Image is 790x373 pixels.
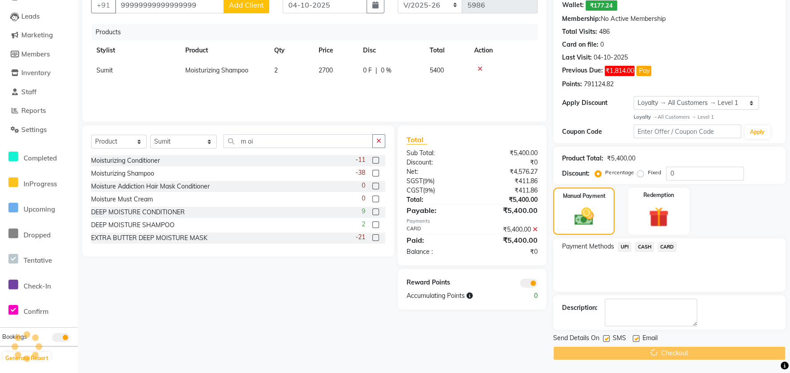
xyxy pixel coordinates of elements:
[425,187,433,194] span: 9%
[568,205,600,228] img: _cash.svg
[562,14,777,24] div: No Active Membership
[562,98,634,108] div: Apply Discount
[229,0,264,9] span: Add Client
[605,168,634,176] label: Percentage
[407,186,423,194] span: CGST
[223,134,373,148] input: Search or Scan
[472,167,545,176] div: ₹4,576.27
[562,40,598,49] div: Card on file:
[319,66,333,74] span: 2700
[91,195,153,204] div: Moisture Must Cream
[584,80,614,89] div: 791124.82
[658,242,677,252] span: CARD
[472,247,545,257] div: ₹0
[21,50,50,58] span: Members
[2,30,76,40] a: Marketing
[400,148,472,158] div: Sub Total:
[24,180,57,188] span: InProgress
[91,40,180,60] th: Stylist
[24,307,48,316] span: Confirm
[363,66,372,75] span: 0 F
[400,205,472,216] div: Payable:
[400,186,472,195] div: ( )
[355,155,365,164] span: -11
[400,225,472,234] div: CARD
[96,66,113,74] span: Sumit
[472,225,545,234] div: ₹5,400.00
[469,40,538,60] th: Action
[600,40,604,49] div: 0
[91,233,207,243] div: EXTRA BUTTER DEEP MOISTURE MASK
[586,0,617,11] span: ₹177.24
[91,221,175,230] div: DEEP MOISTURE SHAMPOO
[2,106,76,116] a: Reports
[21,31,53,39] span: Marketing
[472,176,545,186] div: ₹411.86
[553,333,599,345] span: Send Details On
[2,12,76,22] a: Leads
[607,154,635,163] div: ₹5,400.00
[634,114,657,120] strong: Loyalty →
[400,167,472,176] div: Net:
[642,205,675,229] img: _gift.svg
[562,154,603,163] div: Product Total:
[562,27,597,36] div: Total Visits:
[400,235,472,245] div: Paid:
[634,113,777,121] div: All Customers → Level 1
[508,291,544,301] div: 0
[2,87,76,97] a: Staff
[362,194,365,203] span: 0
[91,169,154,178] div: Moisturizing Shampoo
[562,14,601,24] div: Membership:
[472,235,545,245] div: ₹5,400.00
[269,40,313,60] th: Qty
[642,333,657,345] span: Email
[636,66,651,76] button: Pay
[355,168,365,177] span: -38
[21,106,46,115] span: Reports
[358,40,424,60] th: Disc
[362,207,365,216] span: 9
[562,66,603,76] div: Previous Due:
[562,0,584,11] div: Wallet:
[472,158,545,167] div: ₹0
[472,186,545,195] div: ₹411.86
[562,303,598,313] div: Description:
[2,333,27,340] span: Bookings
[24,205,55,213] span: Upcoming
[745,125,770,139] button: Apply
[472,205,545,216] div: ₹5,400.00
[605,66,634,76] span: ₹1,814.00
[400,176,472,186] div: ( )
[185,66,248,74] span: Moisturizing Shampoo
[647,168,661,176] label: Fixed
[24,154,57,162] span: Completed
[313,40,358,60] th: Price
[400,247,472,257] div: Balance :
[563,192,605,200] label: Manual Payment
[21,68,51,77] span: Inventory
[400,158,472,167] div: Discount:
[643,191,674,199] label: Redemption
[91,182,210,191] div: Moisture Addiction Hair Mask Conditioner
[618,242,631,252] span: UPI
[2,49,76,60] a: Members
[400,278,472,288] div: Reward Points
[407,217,538,225] div: Payments
[407,135,427,144] span: Total
[21,88,36,96] span: Staff
[562,80,582,89] div: Points:
[430,66,444,74] span: 5400
[362,220,365,229] span: 2
[91,156,160,165] div: Moisturizing Conditioner
[400,291,508,301] div: Accumulating Points
[92,24,544,40] div: Products
[274,66,278,74] span: 2
[381,66,391,75] span: 0 %
[424,40,469,60] th: Total
[362,181,365,190] span: 0
[612,333,626,345] span: SMS
[24,231,51,239] span: Dropped
[472,148,545,158] div: ₹5,400.00
[424,177,433,184] span: 9%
